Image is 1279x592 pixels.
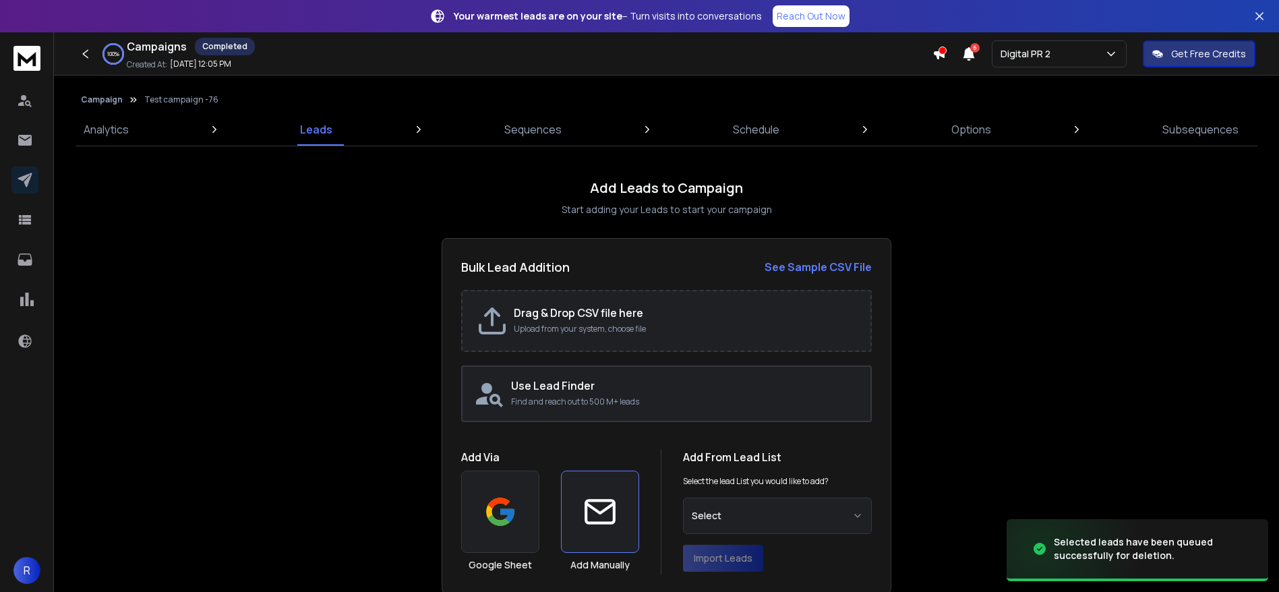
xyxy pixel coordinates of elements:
[300,121,332,138] p: Leads
[144,94,218,105] p: Test campaign -76
[1007,509,1141,589] img: image
[590,179,743,198] h1: Add Leads to Campaign
[1143,40,1255,67] button: Get Free Credits
[13,46,40,71] img: logo
[733,121,779,138] p: Schedule
[511,396,860,407] p: Find and reach out to 500 M+ leads
[773,5,850,27] a: Reach Out Now
[765,259,872,275] a: See Sample CSV File
[970,43,980,53] span: 6
[81,94,123,105] button: Campaign
[454,9,622,22] strong: Your warmest leads are on your site
[13,557,40,584] button: R
[107,50,119,58] p: 100 %
[725,113,787,146] a: Schedule
[683,476,829,487] p: Select the lead List you would like to add?
[496,113,570,146] a: Sequences
[170,59,231,69] p: [DATE] 12:05 PM
[683,449,872,465] h1: Add From Lead List
[1171,47,1246,61] p: Get Free Credits
[292,113,340,146] a: Leads
[84,121,129,138] p: Analytics
[127,38,187,55] h1: Campaigns
[195,38,255,55] div: Completed
[1054,535,1252,562] div: Selected leads have been queued successfully for deletion.
[692,509,721,523] span: Select
[469,558,532,572] h3: Google Sheet
[777,9,845,23] p: Reach Out Now
[514,305,857,321] h2: Drag & Drop CSV file here
[765,260,872,274] strong: See Sample CSV File
[562,203,772,216] p: Start adding your Leads to start your campaign
[1154,113,1247,146] a: Subsequences
[76,113,137,146] a: Analytics
[461,449,639,465] h1: Add Via
[504,121,562,138] p: Sequences
[511,378,860,394] h2: Use Lead Finder
[454,9,762,23] p: – Turn visits into conversations
[127,59,167,70] p: Created At:
[570,558,630,572] h3: Add Manually
[943,113,999,146] a: Options
[1162,121,1239,138] p: Subsequences
[1001,47,1056,61] p: Digital PR 2
[461,258,570,276] h2: Bulk Lead Addition
[514,324,857,334] p: Upload from your system, choose file
[951,121,991,138] p: Options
